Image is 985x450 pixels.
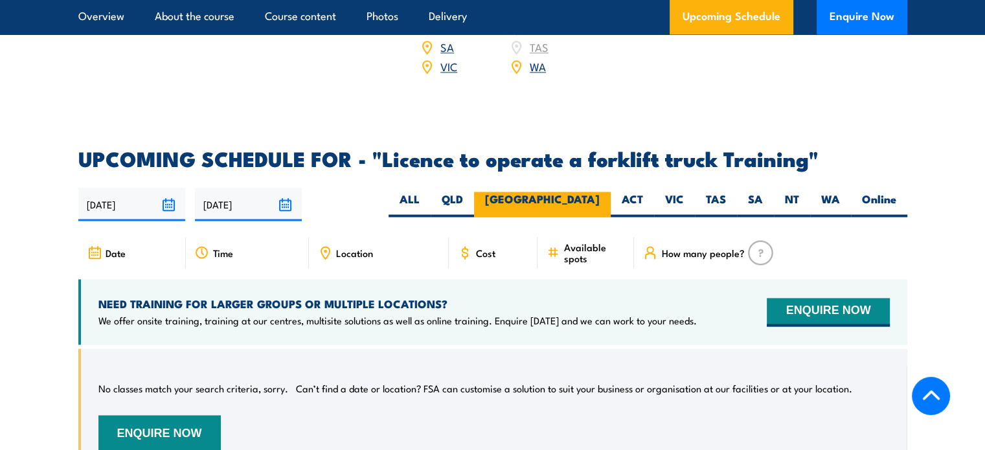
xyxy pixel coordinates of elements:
a: VIC [440,58,457,74]
a: WA [530,58,546,74]
label: QLD [431,192,474,217]
span: Available spots [563,242,625,264]
span: Cost [476,247,495,258]
span: Location [336,247,373,258]
p: We offer onsite training, training at our centres, multisite solutions as well as online training... [98,314,697,327]
label: ACT [611,192,654,217]
input: To date [195,188,302,221]
label: SA [737,192,774,217]
p: Can’t find a date or location? FSA can customise a solution to suit your business or organisation... [296,382,852,395]
label: Online [851,192,907,217]
h2: UPCOMING SCHEDULE FOR - "Licence to operate a forklift truck Training" [78,149,907,167]
label: TAS [695,192,737,217]
span: Date [106,247,126,258]
h4: NEED TRAINING FOR LARGER GROUPS OR MULTIPLE LOCATIONS? [98,297,697,311]
label: WA [810,192,851,217]
label: ALL [389,192,431,217]
p: No classes match your search criteria, sorry. [98,382,288,395]
label: NT [774,192,810,217]
input: From date [78,188,185,221]
label: [GEOGRAPHIC_DATA] [474,192,611,217]
button: ENQUIRE NOW [767,298,889,326]
a: SA [440,39,454,54]
span: How many people? [661,247,744,258]
span: Time [213,247,233,258]
label: VIC [654,192,695,217]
